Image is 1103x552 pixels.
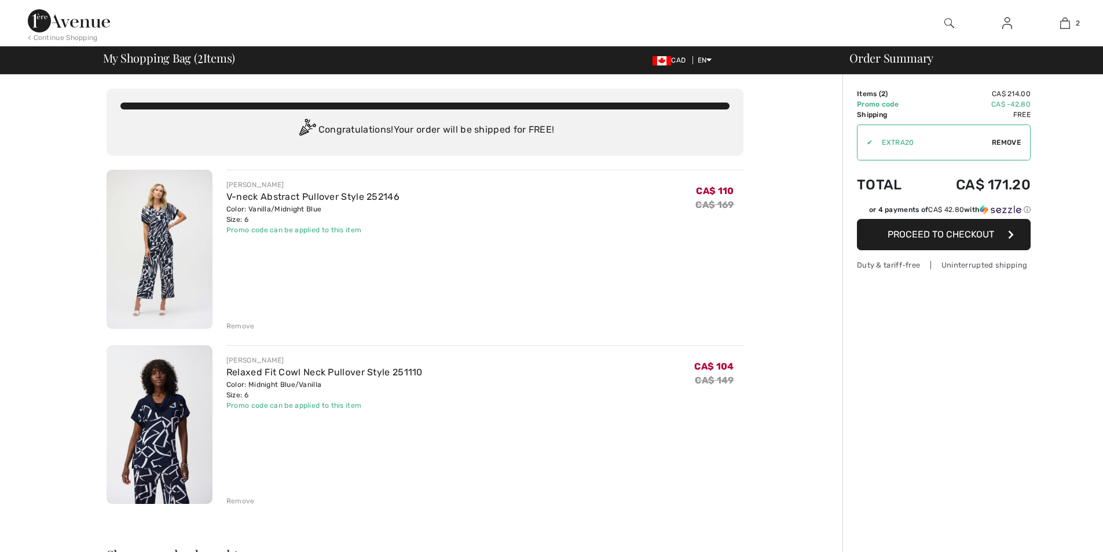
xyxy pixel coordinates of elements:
span: Remove [992,137,1021,148]
img: Sezzle [980,204,1021,215]
td: Free [922,109,1031,120]
span: Proceed to Checkout [888,229,994,240]
input: Promo code [873,125,992,160]
span: 2 [197,49,203,64]
div: < Continue Shopping [28,32,98,43]
td: CA$ 214.00 [922,89,1031,99]
div: ✔ [858,137,873,148]
div: [PERSON_NAME] [226,180,400,190]
div: Promo code can be applied to this item [226,225,400,235]
td: CA$ -42.80 [922,99,1031,109]
div: [PERSON_NAME] [226,355,423,365]
img: search the website [944,16,954,30]
div: Color: Vanilla/Midnight Blue Size: 6 [226,204,400,225]
div: Congratulations! Your order will be shipped for FREE! [120,119,730,142]
td: Total [857,165,922,204]
span: CA$ 110 [696,185,734,196]
img: V-neck Abstract Pullover Style 252146 [107,170,212,329]
div: Promo code can be applied to this item [226,400,423,411]
a: 2 [1036,16,1093,30]
s: CA$ 169 [695,199,734,210]
img: Canadian Dollar [653,56,671,65]
a: Relaxed Fit Cowl Neck Pullover Style 251110 [226,367,423,378]
td: Items ( ) [857,89,922,99]
s: CA$ 149 [695,375,734,386]
img: Relaxed Fit Cowl Neck Pullover Style 251110 [107,345,212,505]
span: CA$ 42.80 [928,206,964,214]
button: Proceed to Checkout [857,219,1031,250]
a: Sign In [993,16,1021,31]
div: Duty & tariff-free | Uninterrupted shipping [857,259,1031,270]
a: V-neck Abstract Pullover Style 252146 [226,191,400,202]
div: Order Summary [836,52,1096,64]
span: My Shopping Bag ( Items) [103,52,236,64]
img: Congratulation2.svg [295,119,318,142]
td: CA$ 171.20 [922,165,1031,204]
span: EN [698,56,712,64]
td: Shipping [857,109,922,120]
span: 2 [1076,18,1080,28]
div: or 4 payments of with [869,204,1031,215]
img: My Info [1002,16,1012,30]
div: Color: Midnight Blue/Vanilla Size: 6 [226,379,423,400]
div: Remove [226,496,255,506]
div: or 4 payments ofCA$ 42.80withSezzle Click to learn more about Sezzle [857,204,1031,219]
span: 2 [881,90,885,98]
div: Remove [226,321,255,331]
span: CA$ 104 [694,361,734,372]
img: My Bag [1060,16,1070,30]
img: 1ère Avenue [28,9,110,32]
span: CAD [653,56,690,64]
td: Promo code [857,99,922,109]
